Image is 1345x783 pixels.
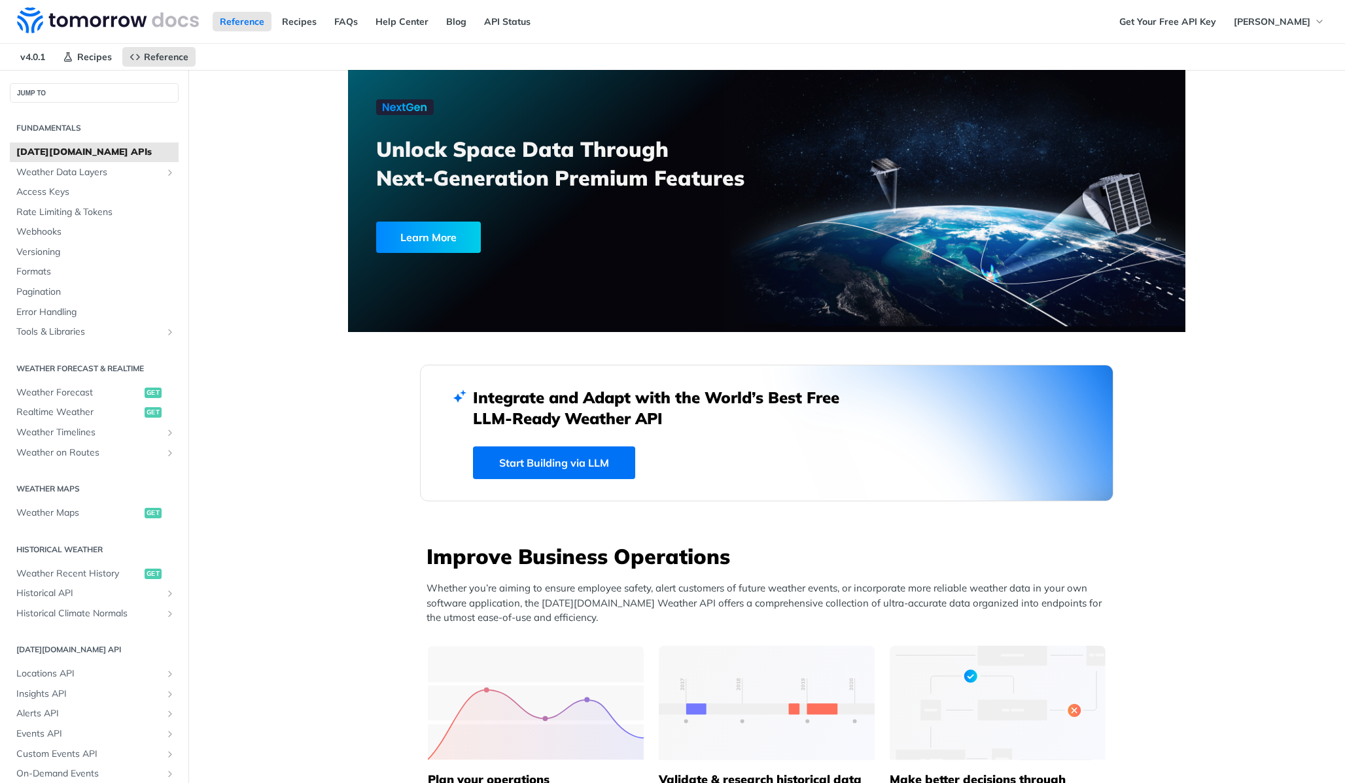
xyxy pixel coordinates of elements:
[10,282,179,302] a: Pagination
[10,242,179,262] a: Versioning
[165,708,175,719] button: Show subpages for Alerts API
[10,182,179,202] a: Access Keys
[428,646,644,760] img: 39565e8-group-4962x.svg
[10,363,179,375] h2: Weather Forecast & realtime
[165,729,175,739] button: Show subpages for Events API
[10,303,179,322] a: Error Handling
[165,669,175,679] button: Show subpages for Locations API
[165,689,175,699] button: Show subpages for Insights API
[10,684,179,704] a: Insights APIShow subpages for Insights API
[10,142,179,162] a: [DATE][DOMAIN_NAME] APIs
[10,83,179,103] button: JUMP TO
[16,767,162,780] span: On-Demand Events
[10,503,179,523] a: Weather Mapsget
[10,222,179,242] a: Webhooks
[16,146,175,159] span: [DATE][DOMAIN_NAME] APIs
[10,604,179,624] a: Historical Climate NormalsShow subpages for Historical Climate Normals
[1227,12,1332,31] button: [PERSON_NAME]
[10,322,179,342] a: Tools & LibrariesShow subpages for Tools & Libraries
[144,51,188,63] span: Reference
[16,286,175,299] span: Pagination
[10,403,179,422] a: Realtime Weatherget
[10,644,179,656] h2: [DATE][DOMAIN_NAME] API
[1234,16,1310,27] span: [PERSON_NAME]
[213,12,271,31] a: Reference
[427,542,1113,571] h3: Improve Business Operations
[16,206,175,219] span: Rate Limiting & Tokens
[165,588,175,599] button: Show subpages for Historical API
[659,646,875,760] img: 13d7ca0-group-496-2.svg
[122,47,196,67] a: Reference
[16,426,162,439] span: Weather Timelines
[165,608,175,619] button: Show subpages for Historical Climate Normals
[477,12,538,31] a: API Status
[10,443,179,463] a: Weather on RoutesShow subpages for Weather on Routes
[16,246,175,259] span: Versioning
[16,748,162,761] span: Custom Events API
[327,12,365,31] a: FAQs
[17,7,199,33] img: Tomorrow.io Weather API Docs
[165,327,175,337] button: Show subpages for Tools & Libraries
[165,448,175,458] button: Show subpages for Weather on Routes
[16,688,162,701] span: Insights API
[16,386,141,399] span: Weather Forecast
[473,387,859,429] h2: Integrate and Adapt with the World’s Best Free LLM-Ready Weather API
[16,567,141,580] span: Weather Recent History
[10,203,179,222] a: Rate Limiting & Tokens
[10,664,179,684] a: Locations APIShow subpages for Locations API
[16,727,162,741] span: Events API
[10,163,179,182] a: Weather Data LayersShow subpages for Weather Data Layers
[16,265,175,278] span: Formats
[368,12,436,31] a: Help Center
[376,135,781,192] h3: Unlock Space Data Through Next-Generation Premium Features
[165,427,175,438] button: Show subpages for Weather Timelines
[10,704,179,724] a: Alerts APIShow subpages for Alerts API
[1112,12,1223,31] a: Get Your Free API Key
[439,12,474,31] a: Blog
[16,587,162,600] span: Historical API
[376,99,434,115] img: NextGen
[145,388,162,398] span: get
[10,483,179,495] h2: Weather Maps
[145,569,162,579] span: get
[10,383,179,403] a: Weather Forecastget
[10,744,179,764] a: Custom Events APIShow subpages for Custom Events API
[275,12,324,31] a: Recipes
[16,507,141,520] span: Weather Maps
[10,584,179,603] a: Historical APIShow subpages for Historical API
[10,724,179,744] a: Events APIShow subpages for Events API
[16,607,162,620] span: Historical Climate Normals
[165,167,175,178] button: Show subpages for Weather Data Layers
[16,166,162,179] span: Weather Data Layers
[376,222,481,253] div: Learn More
[16,306,175,319] span: Error Handling
[10,544,179,556] h2: Historical Weather
[16,225,175,239] span: Webhooks
[10,262,179,282] a: Formats
[10,122,179,134] h2: Fundamentals
[77,51,112,63] span: Recipes
[10,564,179,584] a: Weather Recent Historyget
[890,646,1106,760] img: a22d113-group-496-32x.svg
[145,407,162,418] span: get
[16,325,162,339] span: Tools & Libraries
[13,47,52,67] span: v4.0.1
[165,749,175,759] button: Show subpages for Custom Events API
[10,423,179,442] a: Weather TimelinesShow subpages for Weather Timelines
[145,508,162,518] span: get
[165,769,175,779] button: Show subpages for On-Demand Events
[16,186,175,199] span: Access Keys
[376,222,700,253] a: Learn More
[16,667,162,680] span: Locations API
[427,581,1113,625] p: Whether you’re aiming to ensure employee safety, alert customers of future weather events, or inc...
[473,446,635,479] a: Start Building via LLM
[56,47,119,67] a: Recipes
[16,707,162,720] span: Alerts API
[16,406,141,419] span: Realtime Weather
[16,446,162,459] span: Weather on Routes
